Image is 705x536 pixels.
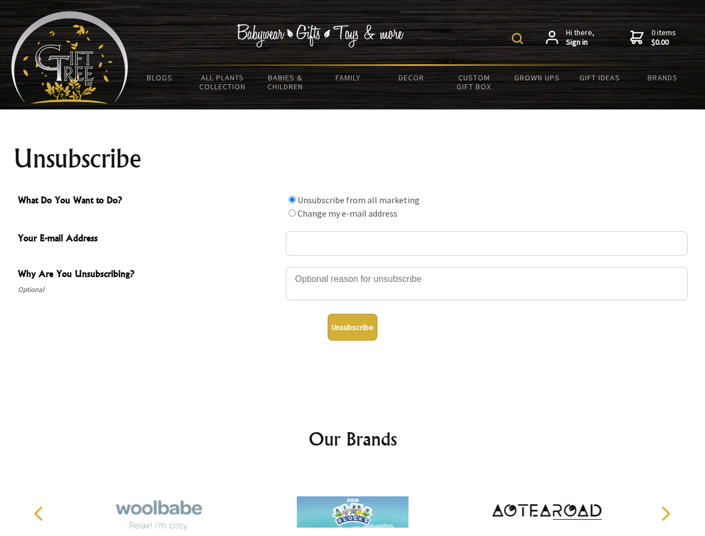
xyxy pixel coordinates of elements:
[18,283,280,296] span: Optional
[546,28,594,47] a: Hi there,Sign in
[289,209,296,217] input: What Do You Want to Do?
[18,231,280,247] span: Your E-mail Address
[286,267,688,300] textarea: Why Are You Unsubscribing?
[630,28,676,47] a: 0 items$0.00
[18,193,280,209] span: What Do You Want to Do?
[298,208,397,219] label: Change my e-mail address
[653,501,678,526] button: Next
[18,267,280,283] span: Why Are You Unsubscribing?
[254,66,317,98] a: Babies & Children
[13,145,692,172] h1: Unsubscribe
[512,33,523,44] img: product search
[505,66,568,89] a: Grown Ups
[568,66,631,89] a: Gift Ideas
[298,194,420,205] label: Unsubscribe from all marketing
[380,66,443,89] a: Decor
[128,66,191,89] a: BLOGS
[191,66,255,98] a: All Plants Collection
[651,27,676,47] span: 0 items
[22,425,683,452] h2: Our Brands
[237,24,404,47] img: Babywear - Gifts - Toys & more
[286,231,688,256] input: Your E-mail Address
[443,66,506,98] a: Custom Gift Box
[651,37,676,47] strong: $0.00
[11,11,128,104] img: Babyware - Gifts - Toys and more...
[328,314,377,341] button: Unsubscribe
[289,196,296,203] input: What Do You Want to Do?
[566,37,594,47] strong: Sign in
[566,28,594,47] span: Hi there,
[631,66,694,89] a: Brands
[28,501,52,526] button: Previous
[317,66,380,89] a: Family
